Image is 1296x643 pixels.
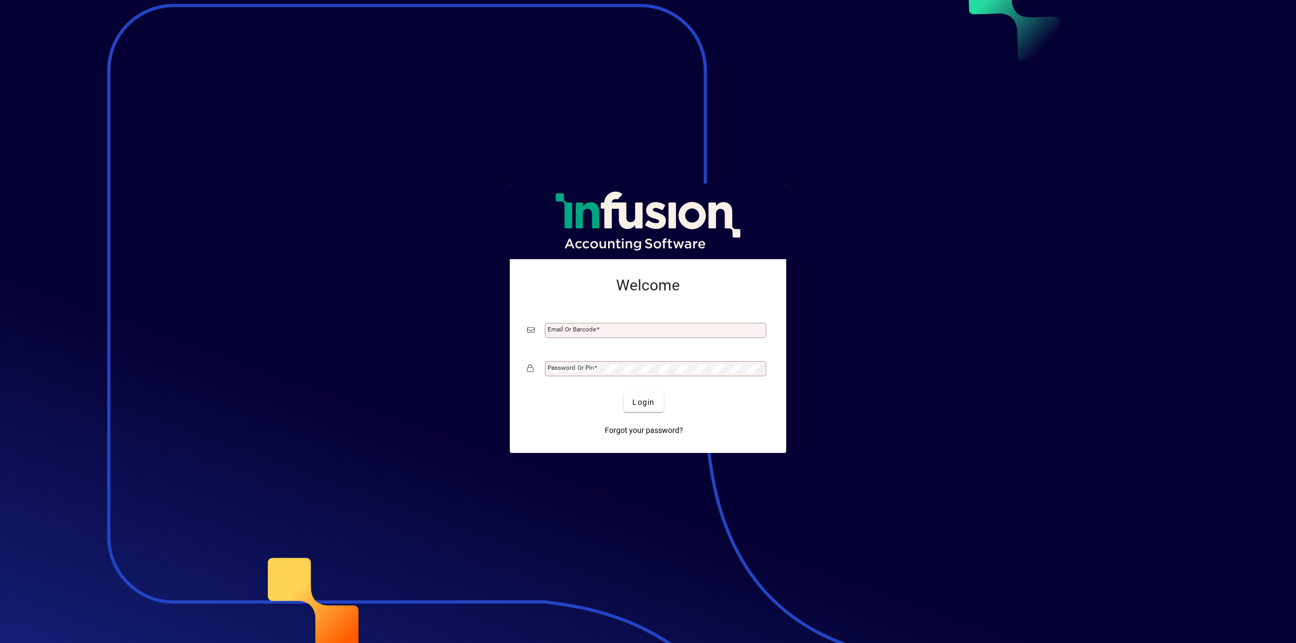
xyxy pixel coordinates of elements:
[632,397,654,408] span: Login
[624,392,663,412] button: Login
[527,276,769,295] h2: Welcome
[548,364,594,371] mat-label: Password or Pin
[600,421,687,440] a: Forgot your password?
[548,326,596,333] mat-label: Email or Barcode
[605,425,683,436] span: Forgot your password?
